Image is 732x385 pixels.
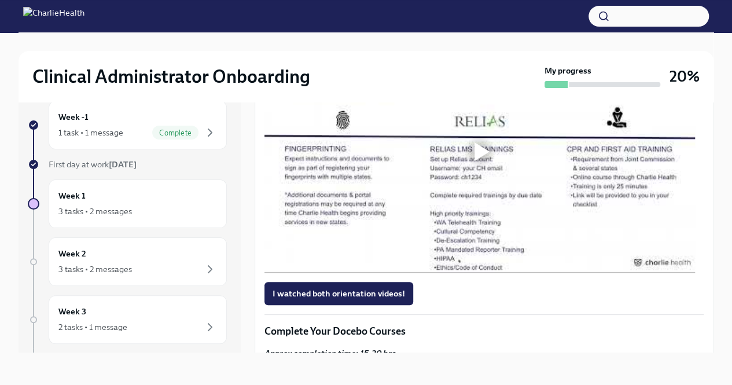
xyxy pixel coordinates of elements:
[264,324,704,338] p: Complete Your Docebo Courses
[152,129,198,137] span: Complete
[58,247,86,260] h6: Week 2
[28,179,227,228] a: Week 13 tasks • 2 messages
[28,295,227,344] a: Week 32 tasks • 1 message
[58,189,86,202] h6: Week 1
[109,159,137,170] strong: [DATE]
[49,159,137,170] span: First day at work
[58,321,127,333] div: 2 tasks • 1 message
[28,237,227,286] a: Week 23 tasks • 2 messages
[58,111,89,123] h6: Week -1
[264,282,413,305] button: I watched both orientation videos!
[273,288,405,299] span: I watched both orientation videos!
[23,7,84,25] img: CharlieHealth
[670,66,700,87] h3: 20%
[264,348,396,358] strong: Approx completion time: 15-20 hrs
[28,101,227,149] a: Week -11 task • 1 messageComplete
[58,206,132,217] div: 3 tasks • 2 messages
[58,263,132,275] div: 3 tasks • 2 messages
[32,65,310,88] h2: Clinical Administrator Onboarding
[545,65,591,76] strong: My progress
[58,127,123,138] div: 1 task • 1 message
[58,305,86,318] h6: Week 3
[28,159,227,170] a: First day at work[DATE]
